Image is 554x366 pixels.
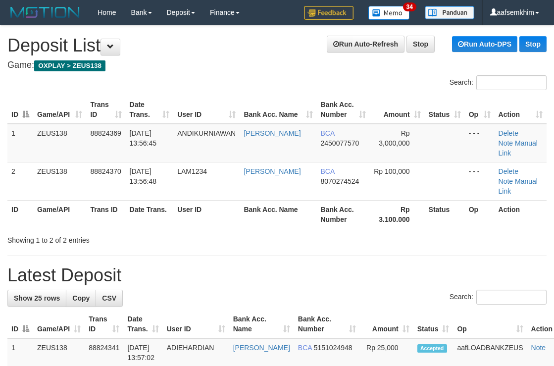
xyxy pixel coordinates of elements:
label: Search: [450,75,547,90]
span: [DATE] 13:56:45 [130,129,157,147]
td: 2 [7,162,33,200]
th: Trans ID [86,200,125,228]
a: Manual Link [499,139,538,157]
span: BCA [321,129,335,137]
th: Op: activate to sort column ascending [465,96,495,124]
input: Search: [476,75,547,90]
th: Game/API [33,200,86,228]
th: Op [465,200,495,228]
th: Status [425,200,465,228]
th: Action: activate to sort column ascending [495,96,547,124]
td: - - - [465,124,495,162]
span: ANDIKURNIAWAN [177,129,236,137]
h1: Latest Deposit [7,265,547,285]
span: LAM1234 [177,167,207,175]
span: Rp 100,000 [374,167,409,175]
span: [DATE] 13:56:48 [130,167,157,185]
th: User ID [173,200,240,228]
h1: Deposit List [7,36,547,55]
th: ID: activate to sort column descending [7,310,33,338]
span: Rp 3,000,000 [379,129,409,147]
th: Bank Acc. Number: activate to sort column ascending [294,310,360,338]
a: Show 25 rows [7,290,66,307]
span: Copy 8070274524 to clipboard [321,177,359,185]
a: Delete [499,129,518,137]
a: [PERSON_NAME] [244,167,301,175]
a: Delete [499,167,518,175]
td: ZEUS138 [33,124,86,162]
div: Showing 1 to 2 of 2 entries [7,231,223,245]
span: 88824370 [90,167,121,175]
a: [PERSON_NAME] [244,129,301,137]
a: Run Auto-Refresh [327,36,404,52]
label: Search: [450,290,547,305]
a: Run Auto-DPS [452,36,517,52]
th: User ID: activate to sort column ascending [163,310,229,338]
span: Accepted [417,344,447,353]
th: Bank Acc. Number [317,200,370,228]
th: Action [495,200,547,228]
th: Date Trans.: activate to sort column ascending [126,96,174,124]
a: Note [499,139,513,147]
td: 1 [7,124,33,162]
img: panduan.png [425,6,474,19]
th: ID: activate to sort column descending [7,96,33,124]
a: [PERSON_NAME] [233,344,290,352]
span: Copy 5151024948 to clipboard [314,344,353,352]
a: Stop [406,36,435,52]
img: Feedback.jpg [304,6,353,20]
th: Game/API: activate to sort column ascending [33,96,86,124]
th: Bank Acc. Name: activate to sort column ascending [240,96,316,124]
span: Show 25 rows [14,294,60,302]
td: ZEUS138 [33,162,86,200]
th: Op: activate to sort column ascending [453,310,527,338]
th: Status: activate to sort column ascending [425,96,465,124]
th: Date Trans.: activate to sort column ascending [123,310,162,338]
a: Stop [519,36,547,52]
th: Bank Acc. Name: activate to sort column ascending [229,310,294,338]
th: ID [7,200,33,228]
span: 34 [403,2,416,11]
th: Date Trans. [126,200,174,228]
th: Amount: activate to sort column ascending [360,310,413,338]
span: BCA [298,344,312,352]
th: Game/API: activate to sort column ascending [33,310,85,338]
a: Manual Link [499,177,538,195]
span: CSV [102,294,116,302]
th: User ID: activate to sort column ascending [173,96,240,124]
th: Rp 3.100.000 [370,200,425,228]
span: BCA [321,167,335,175]
img: Button%20Memo.svg [368,6,410,20]
a: Copy [66,290,96,307]
th: Amount: activate to sort column ascending [370,96,425,124]
span: OXPLAY > ZEUS138 [34,60,105,71]
input: Search: [476,290,547,305]
th: Bank Acc. Name [240,200,316,228]
a: CSV [96,290,123,307]
th: Trans ID: activate to sort column ascending [86,96,125,124]
th: Bank Acc. Number: activate to sort column ascending [317,96,370,124]
a: Note [531,344,546,352]
span: Copy 2450077570 to clipboard [321,139,359,147]
h4: Game: [7,60,547,70]
th: Trans ID: activate to sort column ascending [85,310,123,338]
span: 88824369 [90,129,121,137]
a: Note [499,177,513,185]
td: - - - [465,162,495,200]
span: Copy [72,294,90,302]
th: Status: activate to sort column ascending [413,310,453,338]
img: MOTION_logo.png [7,5,83,20]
